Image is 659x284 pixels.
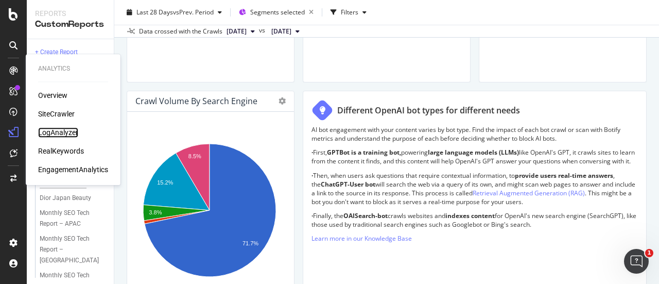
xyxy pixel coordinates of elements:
button: Last 28 DaysvsPrev. Period [123,4,226,21]
div: Dior Japan Beauty [40,193,91,204]
span: vs Prev. Period [173,8,214,16]
div: Crawl Volume By Search Engine [135,96,257,106]
div: + Create Report [35,47,78,58]
text: 15.2% [157,179,173,186]
button: Segments selected [235,4,318,21]
p: Finally, the crawls websites and for OpenAI's new search engine (SearchGPT), like those used by t... [311,211,638,229]
strong: ChatGPT-User bot [321,180,375,189]
strong: indexes content [445,211,495,220]
button: [DATE] [222,25,259,38]
text: 71.7% [242,240,258,246]
a: SiteCrawler [38,109,75,119]
a: + Create Report [35,47,107,58]
div: CustomReports [35,19,106,30]
span: 2025 Sep. 12th [227,27,247,36]
a: Overview [38,90,67,101]
a: LogAnalyzer [38,127,78,138]
span: vs [259,26,267,35]
a: RealKeywords [38,146,84,156]
span: Segments selected [250,8,305,16]
strong: OAISearch-bot [343,211,388,220]
p: AI bot engagement with your content varies by bot type. Find the impact of each bot crawl or scan... [311,125,638,143]
span: 1 [645,249,653,257]
strong: · [311,211,313,220]
strong: provide users real-time answers [515,171,613,180]
div: Data crossed with the Crawls [139,27,222,36]
strong: · [311,148,313,157]
div: Filters [341,8,358,16]
p: Then, when users ask questions that require contextual information, to , the will search the web ... [311,171,638,207]
button: [DATE] [267,25,304,38]
div: Reports [35,8,106,19]
span: 2025 Aug. 15th [271,27,291,36]
a: Monthly SEO Tech Report – [GEOGRAPHIC_DATA] [40,233,107,266]
div: Monthly SEO Tech Report – Europe [40,233,102,266]
strong: GPTBot is a training bot, [327,148,401,157]
a: Learn more in our Knowledge Base [311,234,412,243]
div: Analytics [38,64,108,73]
div: Different OpenAI bot types for different needs [337,105,520,116]
a: Monthly SEO Tech Report – APAC [40,208,107,229]
a: Retrieval Augmented Generation (RAG) [473,189,585,197]
p: First, powering like OpenAI's GPT, it crawls sites to learn from the content it finds, and this c... [311,148,638,165]
a: Dior Japan Beauty [40,193,107,204]
iframe: Intercom live chat [624,249,649,274]
button: Filters [326,4,371,21]
text: 3.8% [149,209,162,215]
strong: large language models (LLMs) [428,148,519,157]
div: Monthly SEO Tech Report – APAC [40,208,100,229]
strong: · [311,171,313,180]
a: EngagementAnalytics [38,164,108,175]
span: Last 28 Days [136,8,173,16]
text: 8.5% [188,153,201,159]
